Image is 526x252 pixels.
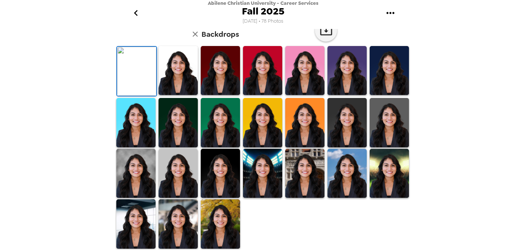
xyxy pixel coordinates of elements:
[202,28,239,40] h6: Backdrops
[378,1,402,25] button: gallery menu
[124,1,148,25] button: go back
[242,6,284,16] span: Fall 2025
[243,16,283,26] span: [DATE] • 78 Photos
[117,47,156,96] img: Original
